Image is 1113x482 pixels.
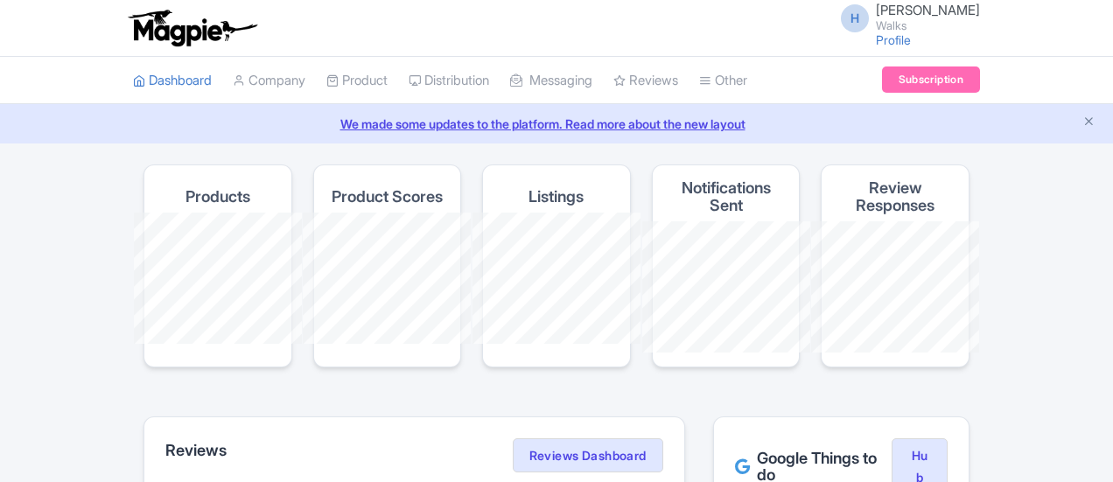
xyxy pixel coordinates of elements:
[10,115,1102,133] a: We made some updates to the platform. Read more about the new layout
[667,179,786,214] h4: Notifications Sent
[124,9,260,47] img: logo-ab69f6fb50320c5b225c76a69d11143b.png
[185,188,250,206] h4: Products
[841,4,869,32] span: H
[510,57,592,105] a: Messaging
[876,20,980,31] small: Walks
[165,442,227,459] h2: Reviews
[409,57,489,105] a: Distribution
[836,179,955,214] h4: Review Responses
[233,57,305,105] a: Company
[1082,113,1095,133] button: Close announcement
[513,438,663,473] a: Reviews Dashboard
[133,57,212,105] a: Dashboard
[699,57,747,105] a: Other
[876,2,980,18] span: [PERSON_NAME]
[876,32,911,47] a: Profile
[326,57,388,105] a: Product
[332,188,443,206] h4: Product Scores
[528,188,584,206] h4: Listings
[613,57,678,105] a: Reviews
[882,66,980,93] a: Subscription
[830,3,980,31] a: H [PERSON_NAME] Walks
